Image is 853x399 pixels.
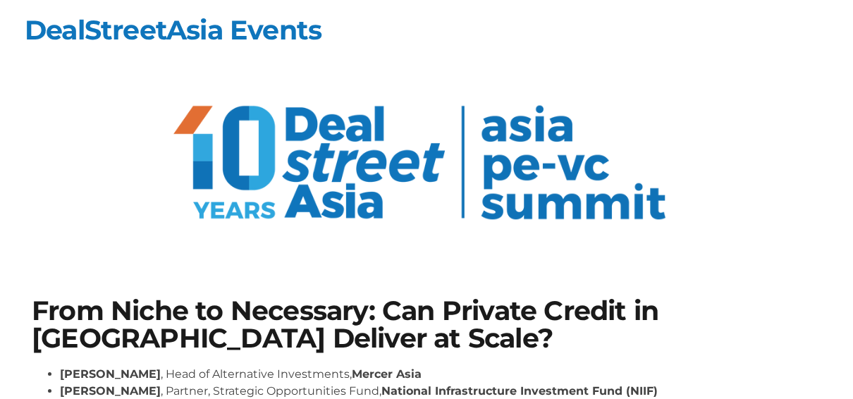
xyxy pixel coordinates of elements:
[25,13,321,47] a: DealStreetAsia Events
[381,384,658,398] strong: National Infrastructure Investment Fund (NIIF)
[60,384,161,398] strong: [PERSON_NAME]
[60,367,161,381] strong: [PERSON_NAME]
[32,297,821,352] h1: From Niche to Necessary: Can Private Credit in [GEOGRAPHIC_DATA] Deliver at Scale?
[352,367,422,381] strong: Mercer Asia
[60,366,821,383] li: , Head of Alternative Investments,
